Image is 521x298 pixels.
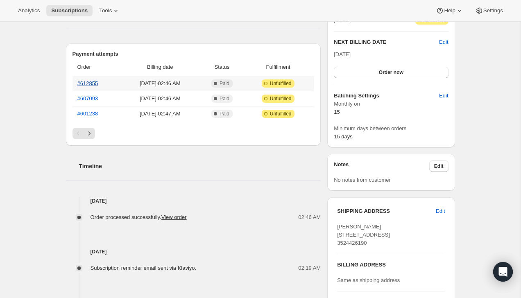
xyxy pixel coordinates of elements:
span: Order processed successfully. [91,214,187,220]
button: Next [84,128,95,139]
span: Minimum days between orders [334,124,448,133]
span: Monthly on [334,100,448,108]
span: [DATE] · 02:46 AM [123,79,197,88]
h3: Notes [334,160,429,172]
th: Order [72,58,121,76]
span: 15 [334,109,340,115]
span: Subscriptions [51,7,88,14]
span: Unfulfilled [270,95,292,102]
button: Order now [334,67,448,78]
span: Billing date [123,63,197,71]
span: Unfulfilled [270,111,292,117]
h2: NEXT BILLING DATE [334,38,439,46]
a: #607093 [77,95,98,102]
button: Edit [429,160,449,172]
a: #612855 [77,80,98,86]
span: Analytics [18,7,40,14]
button: Analytics [13,5,45,16]
span: No notes from customer [334,177,391,183]
span: Order now [379,69,403,76]
span: Settings [483,7,503,14]
h4: [DATE] [66,248,321,256]
span: 02:46 AM [298,213,321,221]
span: Paid [220,80,229,87]
button: Tools [94,5,125,16]
h6: Batching Settings [334,92,439,100]
h2: Payment attempts [72,50,315,58]
span: Fulfillment [247,63,309,71]
a: View order [161,214,187,220]
button: Subscriptions [46,5,93,16]
span: Status [202,63,242,71]
span: [DATE] · 02:47 AM [123,110,197,118]
h4: [DATE] [66,197,321,205]
span: Tools [99,7,112,14]
button: Help [431,5,468,16]
nav: Pagination [72,128,315,139]
span: Edit [434,163,444,169]
span: [DATE] [334,51,351,57]
span: 02:19 AM [298,264,321,272]
a: #601238 [77,111,98,117]
button: Settings [470,5,508,16]
span: [PERSON_NAME] [STREET_ADDRESS] 3524426190 [337,223,390,246]
button: Edit [439,38,448,46]
span: Same as shipping address [337,277,400,283]
span: Unfulfilled [270,80,292,87]
span: Edit [439,92,448,100]
span: 15 days [334,133,353,140]
button: Edit [434,89,453,102]
h2: Timeline [79,162,321,170]
div: Open Intercom Messenger [493,262,513,282]
span: Edit [436,207,445,215]
h3: SHIPPING ADDRESS [337,207,436,215]
span: [DATE] · 02:46 AM [123,95,197,103]
span: Help [444,7,455,14]
button: Edit [431,205,450,218]
span: Paid [220,111,229,117]
span: Paid [220,95,229,102]
h3: BILLING ADDRESS [337,261,445,269]
span: Subscription reminder email sent via Klaviyo. [91,265,197,271]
